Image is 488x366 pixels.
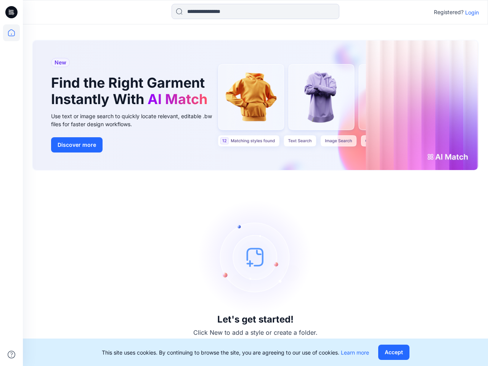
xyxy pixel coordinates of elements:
p: Login [465,8,479,16]
img: empty-state-image.svg [198,200,313,314]
a: Learn more [341,349,369,356]
h3: Let's get started! [217,314,294,325]
button: Discover more [51,137,103,152]
span: AI Match [148,91,207,108]
div: Use text or image search to quickly locate relevant, editable .bw files for faster design workflows. [51,112,223,128]
span: New [55,58,66,67]
p: Registered? [434,8,464,17]
p: Click New to add a style or create a folder. [193,328,318,337]
h1: Find the Right Garment Instantly With [51,75,211,108]
p: This site uses cookies. By continuing to browse the site, you are agreeing to our use of cookies. [102,348,369,356]
button: Accept [378,345,409,360]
